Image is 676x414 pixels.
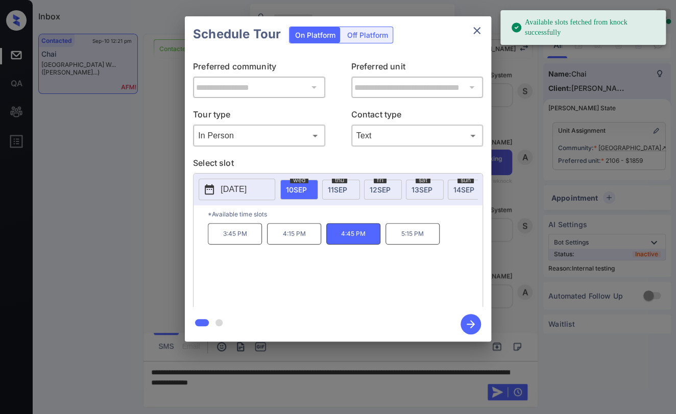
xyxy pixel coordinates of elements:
[267,223,321,245] p: 4:15 PM
[193,60,325,77] p: Preferred community
[196,127,323,144] div: In Person
[221,183,247,196] p: [DATE]
[385,223,440,245] p: 5:15 PM
[208,205,482,223] p: *Available time slots
[354,127,481,144] div: Text
[193,108,325,125] p: Tour type
[448,180,486,200] div: date-select
[467,20,487,41] button: close
[290,177,308,183] span: wed
[280,180,318,200] div: date-select
[457,177,474,183] span: sun
[193,157,483,173] p: Select slot
[370,185,391,194] span: 12 SEP
[322,180,360,200] div: date-select
[199,179,275,200] button: [DATE]
[332,177,347,183] span: thu
[185,16,289,52] h2: Schedule Tour
[406,180,444,200] div: date-select
[453,185,474,194] span: 14 SEP
[289,27,340,43] div: On Platform
[286,185,307,194] span: 10 SEP
[416,177,430,183] span: sat
[351,108,484,125] p: Contact type
[342,27,393,43] div: Off Platform
[374,177,387,183] span: fri
[454,311,487,337] button: btn-next
[328,185,347,194] span: 11 SEP
[326,223,380,245] p: 4:45 PM
[351,60,484,77] p: Preferred unit
[364,180,402,200] div: date-select
[412,185,432,194] span: 13 SEP
[208,223,262,245] p: 3:45 PM
[511,13,658,42] div: Available slots fetched from knock successfully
